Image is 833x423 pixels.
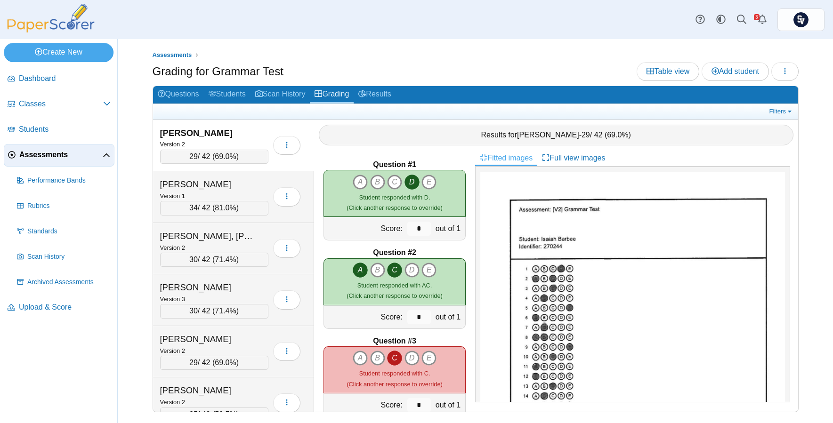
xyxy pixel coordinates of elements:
a: Students [204,86,251,104]
span: Dashboard [19,73,111,84]
small: Version 2 [160,399,185,406]
small: Version 1 [160,192,185,200]
small: (Click another response to override) [347,370,442,387]
img: ps.PvyhDibHWFIxMkTk [793,12,809,27]
span: Scan History [27,252,111,262]
a: Scan History [13,246,114,268]
a: Students [4,119,114,141]
h1: Grading for Grammar Test [153,64,283,80]
a: Rubrics [13,195,114,217]
a: Table view [637,62,699,81]
b: Question #1 [373,160,416,170]
span: Assessments [19,150,103,160]
span: Standards [27,227,111,236]
span: 30 [189,307,198,315]
span: 29 [582,131,590,139]
div: / 42 ( ) [160,201,268,215]
span: Archived Assessments [27,278,111,287]
span: 69.0% [215,359,236,367]
a: Dashboard [4,68,114,90]
i: E [421,175,437,190]
a: Assessments [150,49,194,61]
div: out of 1 [433,305,465,328]
span: 59.5% [215,410,236,418]
i: B [370,351,385,366]
span: Table view [647,67,689,75]
a: Add student [702,62,769,81]
div: / 42 ( ) [160,304,268,318]
span: 25 [189,410,198,418]
a: Alerts [752,9,773,30]
i: B [370,175,385,190]
a: Fitted images [475,150,537,166]
span: Student responded with C. [359,370,430,377]
div: / 42 ( ) [160,356,268,370]
div: / 42 ( ) [160,253,268,267]
i: D [404,175,420,190]
div: Score: [324,217,405,240]
a: Archived Assessments [13,271,114,294]
i: C [387,263,402,278]
span: Student responded with D. [359,194,430,201]
span: 29 [189,152,198,160]
a: Filters [767,107,796,116]
a: Scan History [251,86,310,104]
a: ps.PvyhDibHWFIxMkTk [777,8,825,31]
div: [PERSON_NAME] [160,281,254,294]
i: D [404,351,420,366]
a: PaperScorer [4,26,98,34]
a: Upload & Score [4,296,114,319]
small: (Click another response to override) [347,282,442,299]
a: Standards [13,220,114,243]
span: [PERSON_NAME] [517,131,579,139]
span: 29 [189,359,198,367]
a: Classes [4,93,114,116]
span: Student responded with AC. [357,282,432,289]
small: Version 3 [160,295,185,303]
i: C [387,351,402,366]
i: A [353,263,368,278]
small: Version 2 [160,244,185,251]
span: 69.0% [215,152,236,160]
small: (Click another response to override) [347,194,442,211]
div: [PERSON_NAME] [160,178,254,191]
i: E [421,351,437,366]
span: Rubrics [27,201,111,211]
span: Classes [19,99,103,109]
i: E [421,263,437,278]
a: Create New [4,43,113,62]
span: 30 [189,255,198,263]
span: 71.4% [215,255,236,263]
small: Version 2 [160,141,185,148]
i: B [370,263,385,278]
div: Score: [324,305,405,328]
a: Performance Bands [13,169,114,192]
div: out of 1 [433,393,465,416]
div: [PERSON_NAME] [160,333,254,345]
i: A [353,351,368,366]
a: Full view images [537,150,610,166]
span: 81.0% [215,204,236,212]
small: Version 2 [160,347,185,354]
img: PaperScorer [4,4,98,32]
span: Students [19,124,111,135]
div: [PERSON_NAME] [160,384,254,397]
div: out of 1 [433,217,465,240]
span: Add student [712,67,759,75]
span: 71.4% [215,307,236,315]
div: [PERSON_NAME], [PERSON_NAME] [160,230,254,242]
div: Results for - / 42 ( ) [319,125,793,145]
span: 69.0% [607,131,628,139]
span: 34 [189,204,198,212]
a: Grading [310,86,354,104]
span: Assessments [153,51,192,58]
span: Performance Bands [27,176,111,185]
a: Results [354,86,396,104]
span: Upload & Score [19,302,111,312]
b: Question #3 [373,336,416,346]
div: Score: [324,393,405,416]
i: A [353,175,368,190]
a: Questions [153,86,204,104]
b: Question #2 [373,247,416,258]
div: / 42 ( ) [160,407,268,422]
